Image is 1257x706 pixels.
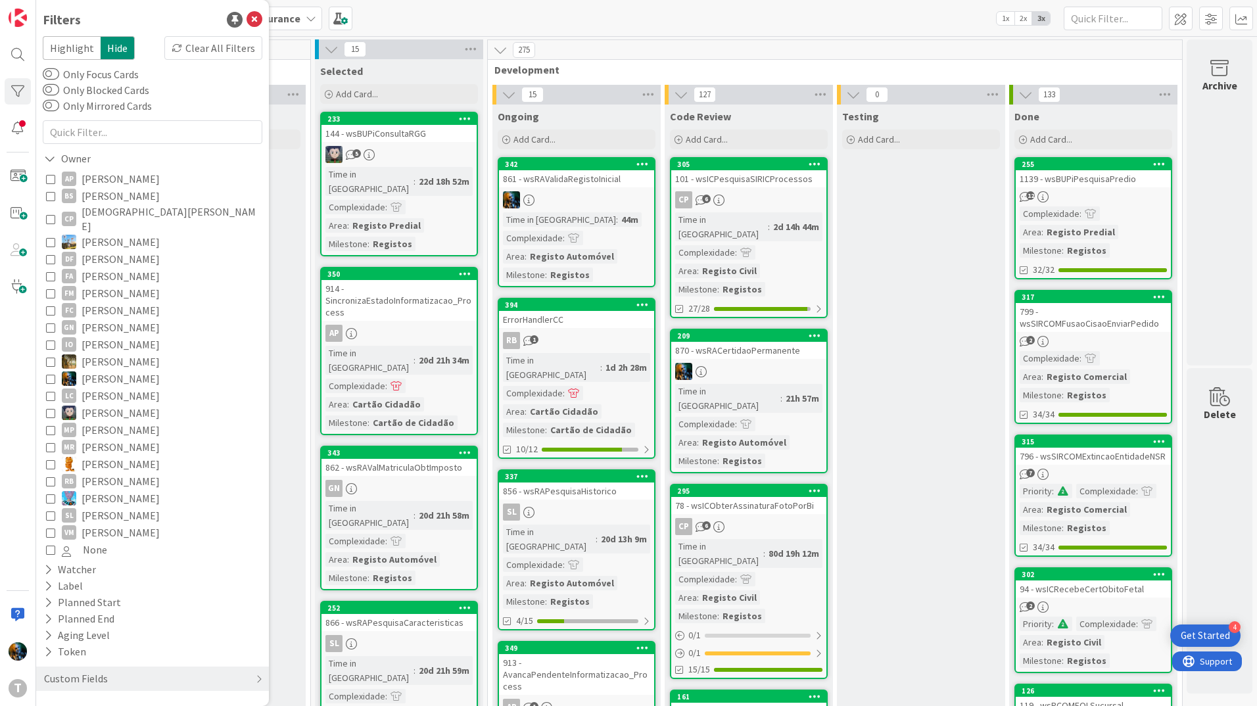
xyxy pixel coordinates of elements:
[62,525,76,540] div: VM
[1043,502,1130,517] div: Registo Comercial
[1020,388,1062,402] div: Milestone
[1064,388,1110,402] div: Registos
[1022,160,1171,169] div: 255
[43,98,152,114] label: Only Mirrored Cards
[82,336,160,353] span: [PERSON_NAME]
[697,435,699,450] span: :
[503,423,545,437] div: Milestone
[82,438,160,456] span: [PERSON_NAME]
[699,435,790,450] div: Registo Automóvel
[325,534,385,548] div: Complexidade
[325,346,414,375] div: Time in [GEOGRAPHIC_DATA]
[1062,243,1064,258] span: :
[530,335,538,344] span: 1
[699,590,760,605] div: Registo Civil
[325,146,343,163] img: LS
[675,363,692,380] img: JC
[499,311,654,328] div: ErrorHandlerCC
[671,363,826,380] div: JC
[325,218,347,233] div: Area
[320,267,478,435] a: 350914 - SincronizaEstadoInformatizacao_ProcessAPTime in [GEOGRAPHIC_DATA]:20d 21h 34mComplexidad...
[46,438,259,456] button: MR [PERSON_NAME]
[1064,521,1110,535] div: Registos
[735,572,737,586] span: :
[325,397,347,412] div: Area
[499,332,654,349] div: RB
[43,120,262,144] input: Quick Filter...
[563,231,565,245] span: :
[563,386,565,400] span: :
[62,172,76,186] div: AP
[677,331,826,341] div: 209
[82,268,160,285] span: [PERSON_NAME]
[670,484,828,679] a: 29578 - wsICObterAssinaturaFotoPorBiCPTime in [GEOGRAPHIC_DATA]:80d 19h 12mComplexidade:Area:Regi...
[43,68,59,81] button: Only Focus Cards
[369,237,415,251] div: Registos
[1016,158,1171,170] div: 255
[1026,336,1035,344] span: 2
[320,446,478,590] a: 343862 - wsRAValMatriculaObtImpostoGNTime in [GEOGRAPHIC_DATA]:20d 21h 58mComplexidade:Area:Regis...
[719,454,765,468] div: Registos
[1020,369,1041,384] div: Area
[675,245,735,260] div: Complexidade
[671,158,826,187] div: 305101 - wsICPesquisaSIRICProcessos
[62,371,76,386] img: JC
[43,83,59,97] button: Only Blocked Cards
[505,300,654,310] div: 394
[347,218,349,233] span: :
[82,456,160,473] span: [PERSON_NAME]
[547,423,635,437] div: Cartão de Cidadão
[414,353,415,367] span: :
[503,353,600,382] div: Time in [GEOGRAPHIC_DATA]
[1016,291,1171,332] div: 317799 - wsSIRCOMFusaoCisaoEnviarPedido
[321,325,477,342] div: AP
[62,212,76,226] div: CP
[671,330,826,342] div: 209
[1016,569,1171,598] div: 30294 - wsICRecebeCertObitoFetal
[503,594,545,609] div: Milestone
[349,397,424,412] div: Cartão Cidadão
[670,329,828,473] a: 209870 - wsRACertidaoPermanenteJCTime in [GEOGRAPHIC_DATA]:21h 57mComplexidade:Area:Registo Autom...
[1016,580,1171,598] div: 94 - wsICRecebeCertObitoFetal
[43,66,139,82] label: Only Focus Cards
[325,167,414,196] div: Time in [GEOGRAPHIC_DATA]
[46,404,259,421] button: LS [PERSON_NAME]
[527,249,617,264] div: Registo Automóvel
[616,212,618,227] span: :
[82,370,160,387] span: [PERSON_NAME]
[498,469,655,630] a: 337856 - wsRAPesquisaHistoricoSLTime in [GEOGRAPHIC_DATA]:20d 13h 9mComplexidade:Area:Registo Aut...
[415,508,473,523] div: 20d 21h 58m
[671,518,826,535] div: CP
[46,302,259,319] button: FC [PERSON_NAME]
[385,379,387,393] span: :
[82,285,160,302] span: [PERSON_NAME]
[46,268,259,285] button: FA [PERSON_NAME]
[699,264,760,278] div: Registo Civil
[671,158,826,170] div: 305
[62,508,76,523] div: SL
[1016,448,1171,465] div: 796 - wsSIRCOMExtincaoEntidadeNSR
[503,268,545,282] div: Milestone
[1020,502,1041,517] div: Area
[385,200,387,214] span: :
[499,158,654,170] div: 342
[688,302,710,316] span: 27/28
[1016,436,1171,448] div: 315
[62,457,76,471] img: RL
[321,447,477,476] div: 343862 - wsRAValMatriculaObtImposto
[602,360,650,375] div: 1d 2h 28m
[735,245,737,260] span: :
[677,486,826,496] div: 295
[82,187,160,204] span: [PERSON_NAME]
[321,113,477,142] div: 233144 - wsBUPiConsultaRGG
[499,191,654,208] div: JC
[671,497,826,514] div: 78 - wsICObterAssinaturaFotoPorBi
[503,404,525,419] div: Area
[46,319,259,336] button: GN [PERSON_NAME]
[717,454,719,468] span: :
[675,191,692,208] div: CP
[499,158,654,187] div: 342861 - wsRAValidaRegistoInicial
[765,546,822,561] div: 80d 19h 12m
[321,459,477,476] div: 862 - wsRAValMatriculaObtImposto
[325,571,368,585] div: Milestone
